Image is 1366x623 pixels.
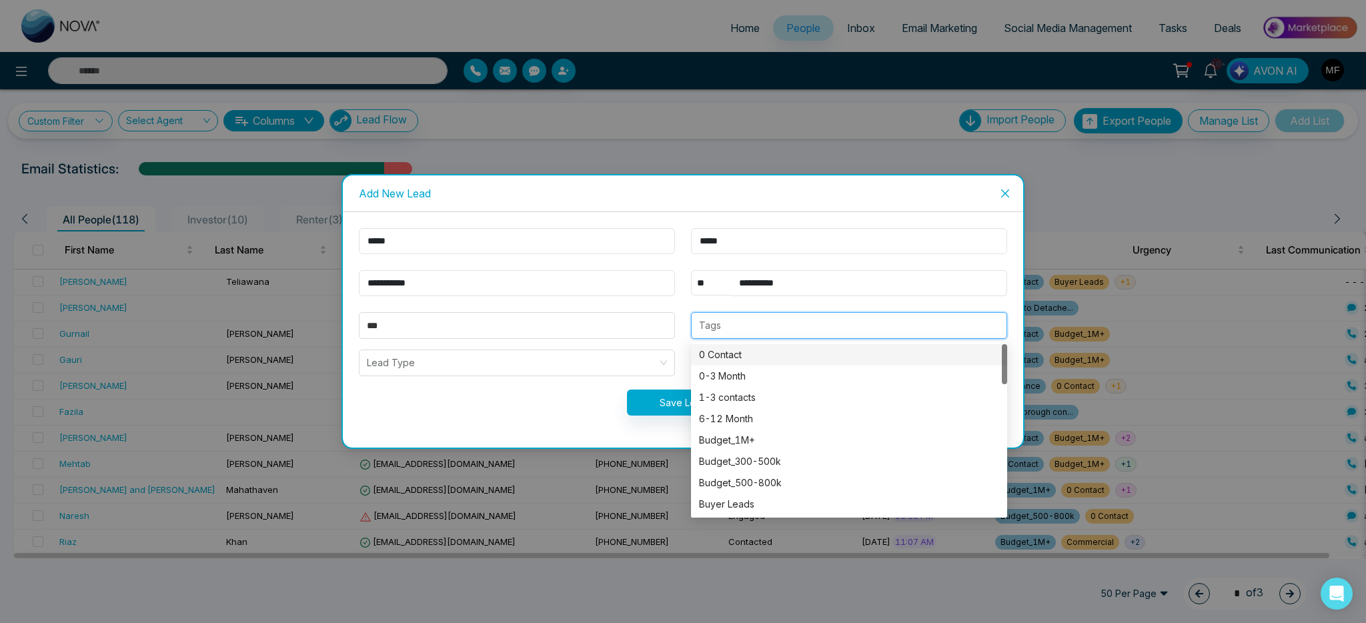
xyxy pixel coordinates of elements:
[691,472,1007,494] div: Budget_500-800k
[699,390,999,405] div: 1-3 contacts
[1000,188,1010,199] span: close
[699,433,999,448] div: Budget_1M+
[699,348,999,362] div: 0 Contact
[699,369,999,384] div: 0-3 Month
[691,344,1007,366] div: 0 Contact
[699,497,999,512] div: Buyer Leads
[1321,578,1353,610] div: Open Intercom Messenger
[359,186,1007,201] div: Add New Lead
[691,387,1007,408] div: 1-3 contacts
[987,175,1023,211] button: Close
[699,476,999,490] div: Budget_500-800k
[691,494,1007,515] div: Buyer Leads
[699,412,999,426] div: 6-12 Month
[691,430,1007,451] div: Budget_1M+
[691,451,1007,472] div: Budget_300-500k
[627,390,740,416] button: Save Lead
[691,366,1007,387] div: 0-3 Month
[691,408,1007,430] div: 6-12 Month
[699,454,999,469] div: Budget_300-500k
